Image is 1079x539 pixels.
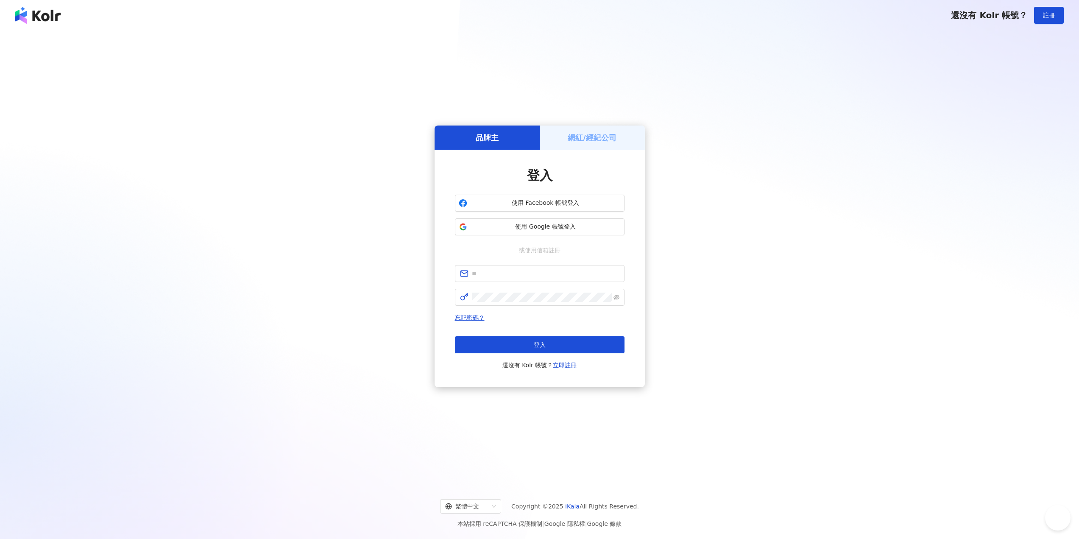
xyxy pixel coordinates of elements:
span: 使用 Google 帳號登入 [471,223,621,231]
span: 使用 Facebook 帳號登入 [471,199,621,207]
iframe: Help Scout Beacon - Open [1045,505,1071,531]
button: 使用 Google 帳號登入 [455,218,625,235]
button: 登入 [455,336,625,353]
span: 或使用信箱註冊 [513,246,566,255]
a: Google 隱私權 [544,520,585,527]
div: 繁體中文 [445,500,488,513]
span: 註冊 [1043,12,1055,19]
span: | [585,520,587,527]
span: 登入 [534,341,546,348]
button: 使用 Facebook 帳號登入 [455,195,625,212]
h5: 網紅/經紀公司 [568,132,616,143]
a: 立即註冊 [553,362,577,369]
span: 還沒有 Kolr 帳號？ [951,10,1027,20]
span: 登入 [527,168,552,183]
a: 忘記密碼？ [455,314,485,321]
span: eye-invisible [613,294,619,300]
span: 還沒有 Kolr 帳號？ [502,360,577,370]
img: logo [15,7,61,24]
span: 本站採用 reCAPTCHA 保護機制 [457,519,622,529]
h5: 品牌主 [476,132,499,143]
span: | [542,520,544,527]
a: Google 條款 [587,520,622,527]
span: Copyright © 2025 All Rights Reserved. [511,501,639,511]
button: 註冊 [1034,7,1064,24]
a: iKala [565,503,580,510]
